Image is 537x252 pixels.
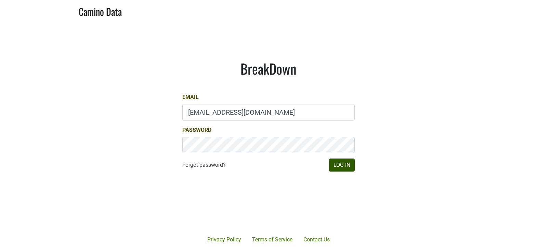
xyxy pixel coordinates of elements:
[202,233,247,247] a: Privacy Policy
[182,60,355,77] h1: BreakDown
[329,159,355,172] button: Log In
[182,161,226,169] a: Forgot password?
[79,3,122,19] a: Camino Data
[182,93,199,101] label: Email
[182,126,211,134] label: Password
[247,233,298,247] a: Terms of Service
[298,233,335,247] a: Contact Us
